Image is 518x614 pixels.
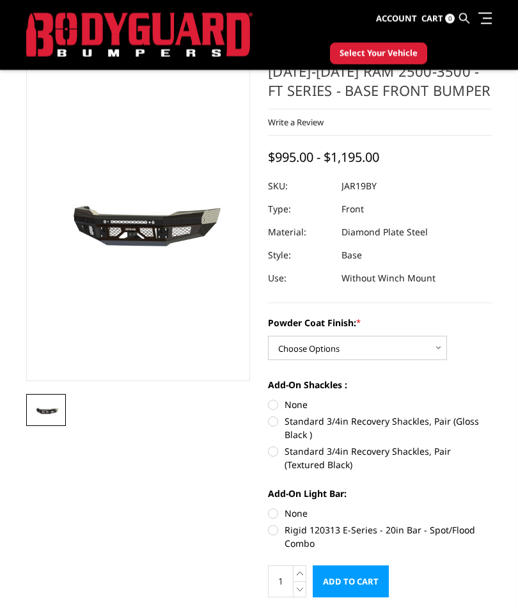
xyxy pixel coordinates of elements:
a: Account [376,2,417,36]
label: Standard 3/4in Recovery Shackles, Pair (Gloss Black ) [268,415,492,442]
dd: Without Winch Mount [341,267,436,290]
label: Standard 3/4in Recovery Shackles, Pair (Textured Black) [268,445,492,472]
label: Add-On Shackles : [268,379,492,392]
dt: SKU: [268,175,332,198]
a: 2019-2025 Ram 2500-3500 - FT Series - Base Front Bumper [26,62,250,382]
button: Select Your Vehicle [330,43,427,65]
span: Account [376,13,417,24]
span: 0 [445,14,455,24]
input: Add to Cart [313,566,389,598]
a: Cart 0 [421,2,455,36]
label: Rigid 120313 E-Series - 20in Bar - Spot/Flood Combo [268,524,492,551]
dd: Diamond Plate Steel [341,221,428,244]
dt: Material: [268,221,332,244]
span: $995.00 - $1,195.00 [268,149,379,166]
dd: Front [341,198,364,221]
label: Add-On Light Bar: [268,487,492,501]
img: 2019-2025 Ram 2500-3500 - FT Series - Base Front Bumper [30,404,62,418]
span: Select Your Vehicle [340,47,418,60]
dt: Type: [268,198,332,221]
span: Cart [421,13,443,24]
h1: [DATE]-[DATE] Ram 2500-3500 - FT Series - Base Front Bumper [268,62,492,110]
label: None [268,398,492,412]
dt: Style: [268,244,332,267]
dd: JAR19BY [341,175,377,198]
img: BODYGUARD BUMPERS [26,13,253,58]
dt: Use: [268,267,332,290]
dd: Base [341,244,362,267]
label: None [268,507,492,521]
a: Write a Review [268,117,324,129]
label: Powder Coat Finish: [268,317,492,330]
